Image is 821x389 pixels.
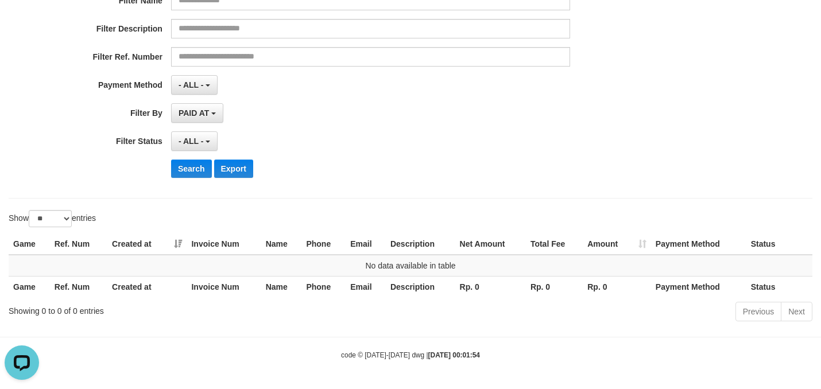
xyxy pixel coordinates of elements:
[735,302,781,321] a: Previous
[9,276,50,297] th: Game
[301,276,346,297] th: Phone
[261,276,302,297] th: Name
[526,234,583,255] th: Total Fee
[9,301,334,317] div: Showing 0 to 0 of 0 entries
[386,234,455,255] th: Description
[746,234,812,255] th: Status
[171,75,218,95] button: - ALL -
[214,160,253,178] button: Export
[746,276,812,297] th: Status
[261,234,302,255] th: Name
[346,234,386,255] th: Email
[651,276,746,297] th: Payment Method
[5,5,39,39] button: Open LiveChat chat widget
[346,276,386,297] th: Email
[386,276,455,297] th: Description
[428,351,480,359] strong: [DATE] 00:01:54
[9,255,812,277] td: No data available in table
[301,234,346,255] th: Phone
[179,108,209,118] span: PAID AT
[179,137,204,146] span: - ALL -
[455,234,526,255] th: Net Amount
[171,103,223,123] button: PAID AT
[50,276,107,297] th: Ref. Num
[583,234,651,255] th: Amount: activate to sort column ascending
[526,276,583,297] th: Rp. 0
[29,210,72,227] select: Showentries
[781,302,812,321] a: Next
[171,160,212,178] button: Search
[341,351,480,359] small: code © [DATE]-[DATE] dwg |
[179,80,204,90] span: - ALL -
[455,276,526,297] th: Rp. 0
[583,276,651,297] th: Rp. 0
[107,276,187,297] th: Created at
[651,234,746,255] th: Payment Method
[187,234,261,255] th: Invoice Num
[9,210,96,227] label: Show entries
[50,234,107,255] th: Ref. Num
[171,131,218,151] button: - ALL -
[107,234,187,255] th: Created at: activate to sort column ascending
[9,234,50,255] th: Game
[187,276,261,297] th: Invoice Num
